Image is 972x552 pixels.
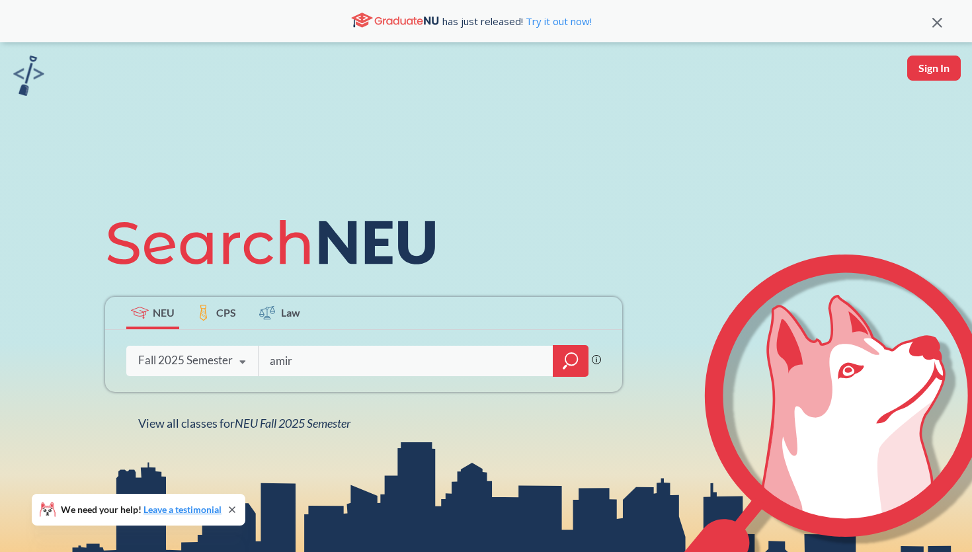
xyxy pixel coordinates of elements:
button: Sign In [907,56,961,81]
a: Try it out now! [523,15,592,28]
span: View all classes for [138,416,350,430]
span: Law [281,305,300,320]
div: magnifying glass [553,345,588,377]
input: Class, professor, course number, "phrase" [268,347,544,375]
span: NEU Fall 2025 Semester [235,416,350,430]
a: sandbox logo [13,56,44,100]
span: NEU [153,305,175,320]
a: Leave a testimonial [143,504,222,515]
svg: magnifying glass [563,352,579,370]
span: We need your help! [61,505,222,514]
div: Fall 2025 Semester [138,353,233,368]
img: sandbox logo [13,56,44,96]
span: has just released! [442,14,592,28]
span: CPS [216,305,236,320]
